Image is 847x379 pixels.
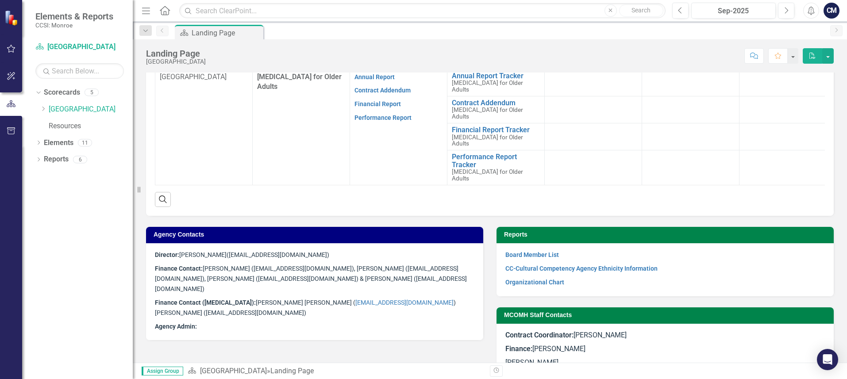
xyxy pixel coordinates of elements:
[631,7,651,14] span: Search
[452,134,523,147] span: [MEDICAL_DATA] for Older Adults
[739,96,837,123] td: Double-Click to Edit
[447,150,545,185] td: Double-Click to Edit Right Click for Context Menu
[35,63,124,79] input: Search Below...
[691,3,776,19] button: Sep-2025
[694,6,773,16] div: Sep-2025
[155,251,227,258] span: [PERSON_NAME]
[44,138,73,148] a: Elements
[154,231,479,238] h3: Agency Contacts
[447,123,545,150] td: Double-Click to Edit Right Click for Context Menu
[35,42,124,52] a: [GEOGRAPHIC_DATA]
[155,299,456,316] span: [PERSON_NAME] [PERSON_NAME] ( ) [PERSON_NAME] ([EMAIL_ADDRESS][DOMAIN_NAME])
[505,356,825,370] p: [PERSON_NAME]
[447,96,545,123] td: Double-Click to Edit Right Click for Context Menu
[452,168,523,182] span: [MEDICAL_DATA] for Older Adults
[227,251,329,258] span: ([EMAIL_ADDRESS][DOMAIN_NAME])
[35,11,113,22] span: Elements & Reports
[35,22,113,29] small: CCSI: Monroe
[354,100,401,107] a: Financial Report
[73,156,87,163] div: 6
[452,99,540,107] a: Contract Addendum
[739,69,837,96] td: Double-Click to Edit
[452,79,523,93] span: [MEDICAL_DATA] for Older Adults
[78,139,92,146] div: 11
[739,150,837,185] td: Double-Click to Edit
[155,265,203,272] strong: Finance Contact:
[354,114,412,121] a: Performance Report
[619,4,663,17] button: Search
[452,126,540,134] a: Financial Report Tracker
[155,323,197,330] strong: Agency Admin:
[505,345,532,353] strong: Finance:
[505,342,825,356] p: [PERSON_NAME]
[155,251,179,258] strong: Director:
[824,3,839,19] button: CM
[355,299,454,306] a: [EMAIL_ADDRESS][DOMAIN_NAME]
[504,312,829,318] h3: MCOMH Staff Contacts
[452,72,540,80] a: Annual Report Tracker
[49,121,133,131] a: Resources
[257,73,342,91] span: [MEDICAL_DATA] for Older Adults
[155,299,256,306] strong: Finance Contact ([MEDICAL_DATA]):
[505,265,658,272] a: CC-Cultural Competency Agency Ethnicity Information
[642,150,739,185] td: Double-Click to Edit
[179,3,666,19] input: Search ClearPoint...
[146,58,206,65] div: [GEOGRAPHIC_DATA]
[642,123,739,150] td: Double-Click to Edit
[505,251,559,258] a: Board Member List
[188,366,483,376] div: »
[642,96,739,123] td: Double-Click to Edit
[739,123,837,150] td: Double-Click to Edit
[817,349,838,370] div: Open Intercom Messenger
[504,231,829,238] h3: Reports
[505,279,564,286] a: Organizational Chart
[44,154,69,165] a: Reports
[354,87,411,94] a: Contract Addendum
[452,106,523,120] span: [MEDICAL_DATA] for Older Adults
[160,72,248,82] p: [GEOGRAPHIC_DATA]
[155,265,467,292] span: [PERSON_NAME] ([EMAIL_ADDRESS][DOMAIN_NAME]), [PERSON_NAME] ([EMAIL_ADDRESS][DOMAIN_NAME]), [PERS...
[270,367,314,375] div: Landing Page
[642,69,739,96] td: Double-Click to Edit
[146,49,206,58] div: Landing Page
[505,331,574,339] strong: Contract Coordinator:
[354,73,395,80] a: Annual Report
[85,89,99,96] div: 5
[505,331,627,339] span: [PERSON_NAME]
[452,153,540,168] a: Performance Report Tracker
[49,104,133,115] a: [GEOGRAPHIC_DATA]
[200,367,267,375] a: [GEOGRAPHIC_DATA]
[192,27,261,38] div: Landing Page
[4,10,20,26] img: ClearPoint Strategy
[447,69,545,96] td: Double-Click to Edit Right Click for Context Menu
[44,88,80,98] a: Scorecards
[142,367,183,375] span: Assign Group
